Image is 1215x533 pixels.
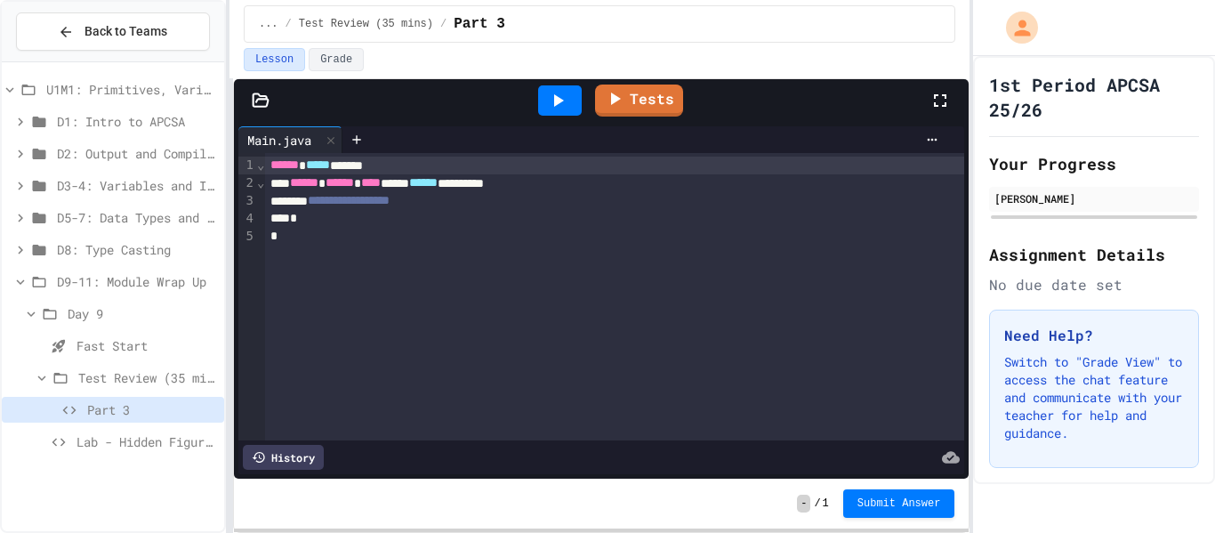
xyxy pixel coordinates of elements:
[286,17,292,31] span: /
[987,7,1042,48] div: My Account
[857,497,941,511] span: Submit Answer
[57,112,217,131] span: D1: Intro to APCSA
[238,131,320,149] div: Main.java
[76,432,217,451] span: Lab - Hidden Figures: Launch Weight Calculator
[256,157,265,172] span: Fold line
[1004,325,1184,346] h3: Need Help?
[238,126,342,153] div: Main.java
[259,17,278,31] span: ...
[989,72,1199,122] h1: 1st Period APCSA 25/26
[78,368,217,387] span: Test Review (35 mins)
[16,12,210,51] button: Back to Teams
[595,85,683,117] a: Tests
[238,192,256,210] div: 3
[814,497,820,511] span: /
[823,497,829,511] span: 1
[68,304,217,323] span: Day 9
[238,210,256,228] div: 4
[797,495,810,513] span: -
[989,151,1199,176] h2: Your Progress
[57,240,217,259] span: D8: Type Casting
[87,400,217,419] span: Part 3
[76,336,217,355] span: Fast Start
[1004,353,1184,442] p: Switch to "Grade View" to access the chat feature and communicate with your teacher for help and ...
[57,272,217,291] span: D9-11: Module Wrap Up
[238,228,256,246] div: 5
[57,176,217,195] span: D3-4: Variables and Input
[256,175,265,190] span: Fold line
[57,144,217,163] span: D2: Output and Compiling Code
[994,190,1194,206] div: [PERSON_NAME]
[440,17,447,31] span: /
[238,174,256,192] div: 2
[243,445,324,470] div: History
[84,22,167,41] span: Back to Teams
[989,242,1199,267] h2: Assignment Details
[843,489,955,518] button: Submit Answer
[46,80,217,99] span: U1M1: Primitives, Variables, Basic I/O
[299,17,433,31] span: Test Review (35 mins)
[454,13,505,35] span: Part 3
[244,48,305,71] button: Lesson
[238,157,256,174] div: 1
[989,274,1199,295] div: No due date set
[309,48,364,71] button: Grade
[57,208,217,227] span: D5-7: Data Types and Number Calculations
